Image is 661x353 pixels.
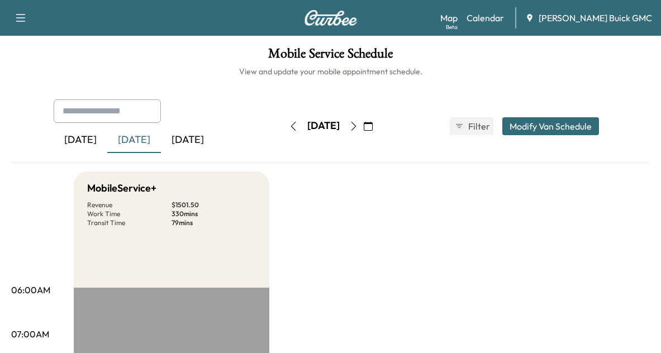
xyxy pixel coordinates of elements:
[161,127,215,153] div: [DATE]
[87,180,156,196] h5: MobileService+
[468,120,488,133] span: Filter
[304,10,358,26] img: Curbee Logo
[11,66,650,77] h6: View and update your mobile appointment schedule.
[172,218,256,227] p: 79 mins
[172,209,256,218] p: 330 mins
[307,119,340,133] div: [DATE]
[87,209,172,218] p: Work Time
[440,11,458,25] a: MapBeta
[107,127,161,153] div: [DATE]
[11,283,50,297] p: 06:00AM
[87,218,172,227] p: Transit Time
[11,327,49,341] p: 07:00AM
[172,201,256,209] p: $ 1501.50
[446,23,458,31] div: Beta
[11,47,650,66] h1: Mobile Service Schedule
[467,11,504,25] a: Calendar
[502,117,599,135] button: Modify Van Schedule
[450,117,493,135] button: Filter
[54,127,107,153] div: [DATE]
[87,201,172,209] p: Revenue
[539,11,652,25] span: [PERSON_NAME] Buick GMC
